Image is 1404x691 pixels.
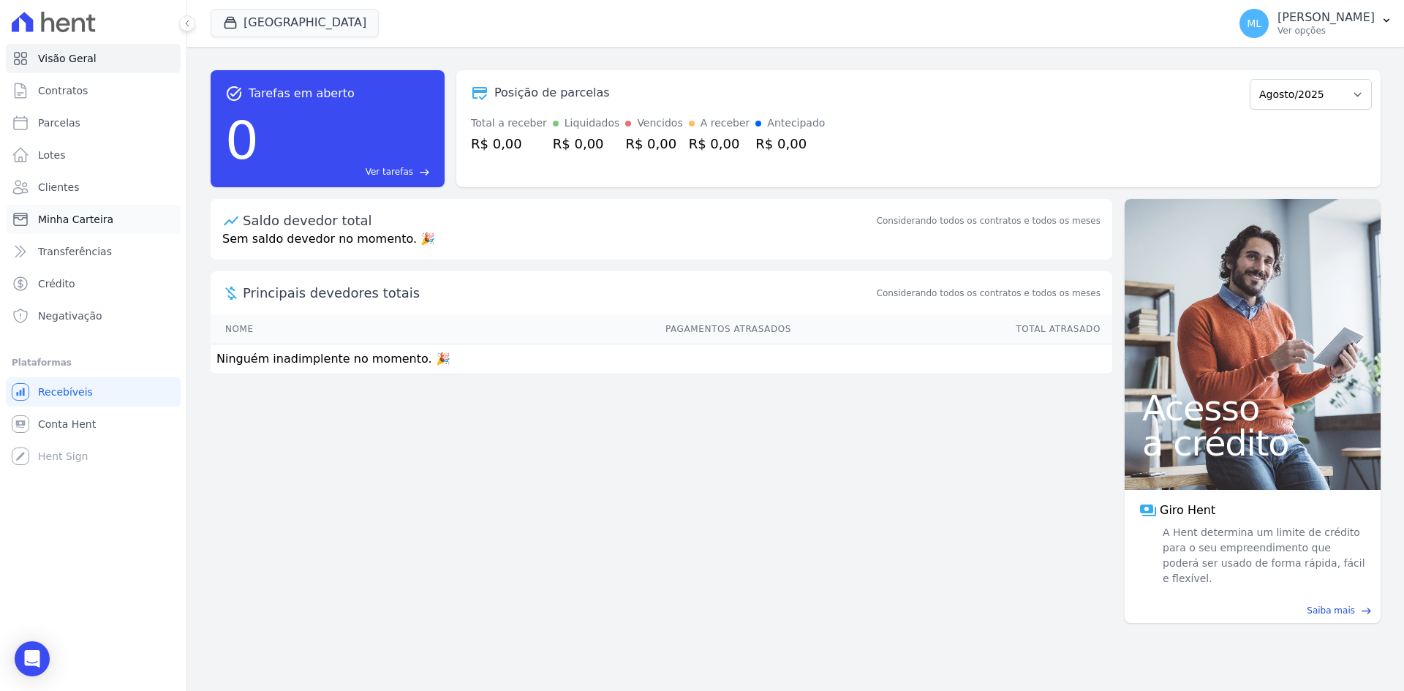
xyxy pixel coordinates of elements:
span: Transferências [38,244,112,259]
span: Conta Hent [38,417,96,431]
a: Parcelas [6,108,181,137]
span: east [1361,605,1372,616]
a: Crédito [6,269,181,298]
button: [GEOGRAPHIC_DATA] [211,9,379,37]
span: east [419,167,430,178]
div: 0 [225,102,259,178]
span: Visão Geral [38,51,97,66]
a: Visão Geral [6,44,181,73]
span: Acesso [1142,390,1363,426]
div: R$ 0,00 [625,134,682,154]
a: Minha Carteira [6,205,181,234]
p: Sem saldo devedor no momento. 🎉 [211,230,1112,260]
div: A receber [701,116,750,131]
a: Lotes [6,140,181,170]
a: Negativação [6,301,181,331]
div: Open Intercom Messenger [15,641,50,676]
div: Total a receber [471,116,547,131]
div: Antecipado [767,116,825,131]
span: Crédito [38,276,75,291]
div: Liquidados [565,116,620,131]
span: Ver tarefas [366,165,413,178]
td: Ninguém inadimplente no momento. 🎉 [211,344,1112,374]
a: Ver tarefas east [265,165,430,178]
span: Saiba mais [1307,604,1355,617]
span: Minha Carteira [38,212,113,227]
span: Principais devedores totais [243,283,874,303]
th: Nome [211,314,371,344]
div: Vencidos [637,116,682,131]
span: task_alt [225,85,243,102]
span: A Hent determina um limite de crédito para o seu empreendimento que poderá ser usado de forma ráp... [1160,525,1366,586]
div: R$ 0,00 [471,134,547,154]
a: Saiba mais east [1133,604,1372,617]
span: a crédito [1142,426,1363,461]
th: Pagamentos Atrasados [371,314,792,344]
div: R$ 0,00 [689,134,750,154]
span: Contratos [38,83,88,98]
div: R$ 0,00 [755,134,825,154]
span: Giro Hent [1160,502,1215,519]
a: Conta Hent [6,409,181,439]
a: Contratos [6,76,181,105]
span: Recebíveis [38,385,93,399]
span: ML [1247,18,1261,29]
span: Negativação [38,309,102,323]
span: Tarefas em aberto [249,85,355,102]
a: Transferências [6,237,181,266]
p: Ver opções [1277,25,1375,37]
th: Total Atrasado [792,314,1112,344]
button: ML [PERSON_NAME] Ver opções [1228,3,1404,44]
div: R$ 0,00 [553,134,620,154]
div: Saldo devedor total [243,211,874,230]
div: Posição de parcelas [494,84,610,102]
a: Clientes [6,173,181,202]
span: Considerando todos os contratos e todos os meses [877,287,1101,300]
div: Plataformas [12,354,175,371]
p: [PERSON_NAME] [1277,10,1375,25]
span: Clientes [38,180,79,195]
div: Considerando todos os contratos e todos os meses [877,214,1101,227]
span: Parcelas [38,116,80,130]
span: Lotes [38,148,66,162]
a: Recebíveis [6,377,181,407]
